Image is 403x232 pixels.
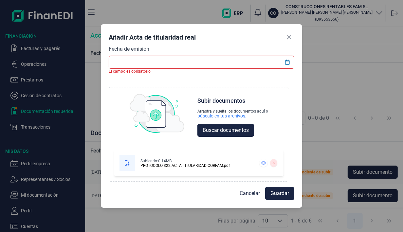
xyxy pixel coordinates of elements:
button: Choose Date [282,56,294,68]
div: Subir documentos [197,98,245,104]
div: PROTOCOLO 322 ACTA TITULARIDAD CORFAM.pdf [140,164,230,168]
button: Close [284,32,294,43]
div: Arrastra y suelta los documentos aquí o [197,109,268,113]
label: Fecha de emisión [109,45,149,53]
div: búscalo en tus archivos. [197,113,268,118]
div: Añadir Acta de titularidad real [109,33,196,42]
span: Guardar [270,189,289,197]
button: Cancelar [234,187,265,200]
button: Guardar [265,187,294,200]
button: Buscar documentos [197,124,254,137]
div: El campo es obligatorio [109,69,295,74]
img: upload img [130,94,185,133]
div: búscalo en tus archivos. [197,113,247,118]
span: Cancelar [240,189,260,197]
span: Buscar documentos [203,126,249,134]
div: Subiendo: 0.14MB [140,158,230,164]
